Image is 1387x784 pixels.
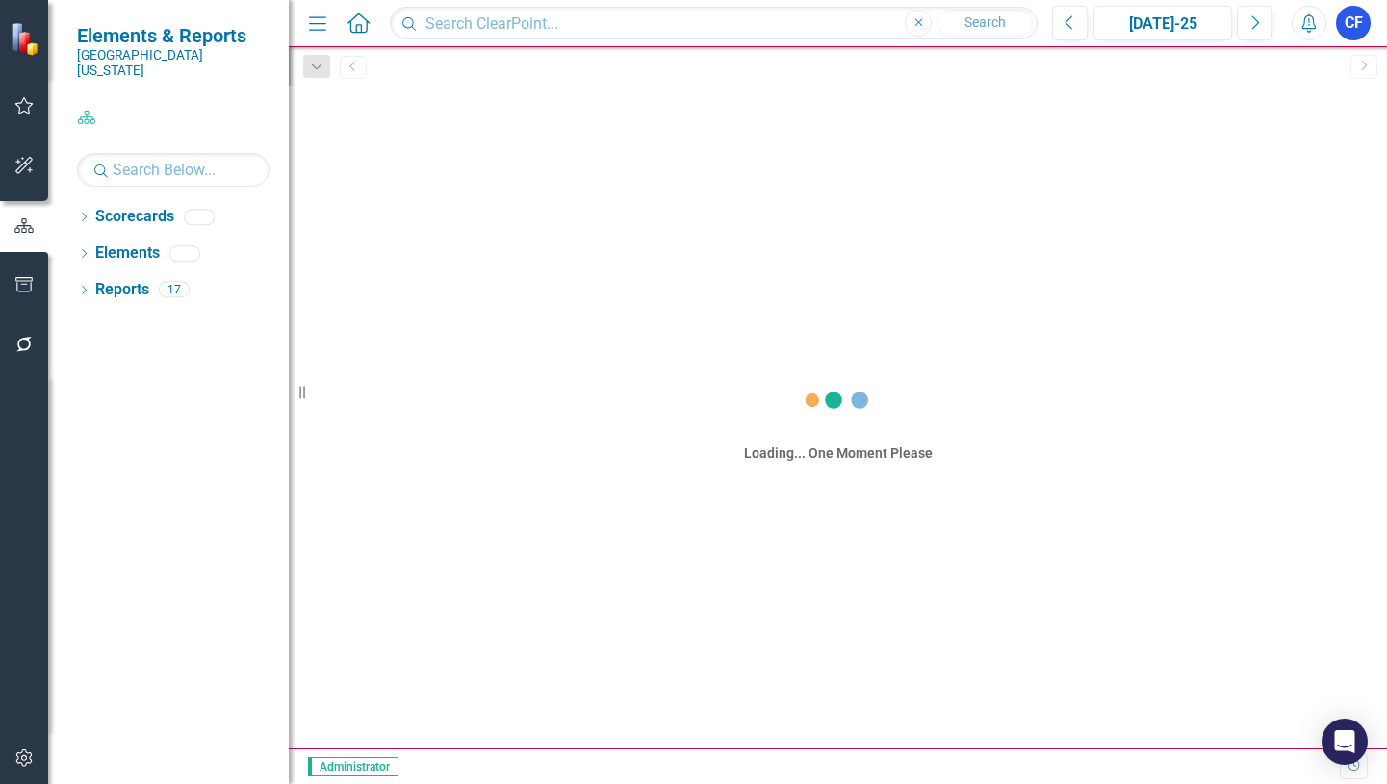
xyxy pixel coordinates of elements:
[308,757,398,776] span: Administrator
[77,24,270,47] span: Elements & Reports
[937,10,1033,37] button: Search
[390,7,1038,40] input: Search ClearPoint...
[159,282,190,298] div: 17
[95,279,149,301] a: Reports
[95,242,160,265] a: Elements
[95,206,174,228] a: Scorecards
[9,20,45,57] img: ClearPoint Strategy
[1093,6,1232,40] button: [DATE]-25
[744,443,933,463] div: Loading... One Moment Please
[964,14,1006,30] span: Search
[77,153,270,187] input: Search Below...
[1336,6,1371,40] button: CF
[77,47,270,79] small: [GEOGRAPHIC_DATA][US_STATE]
[1322,719,1368,765] div: Open Intercom Messenger
[1100,13,1225,36] div: [DATE]-25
